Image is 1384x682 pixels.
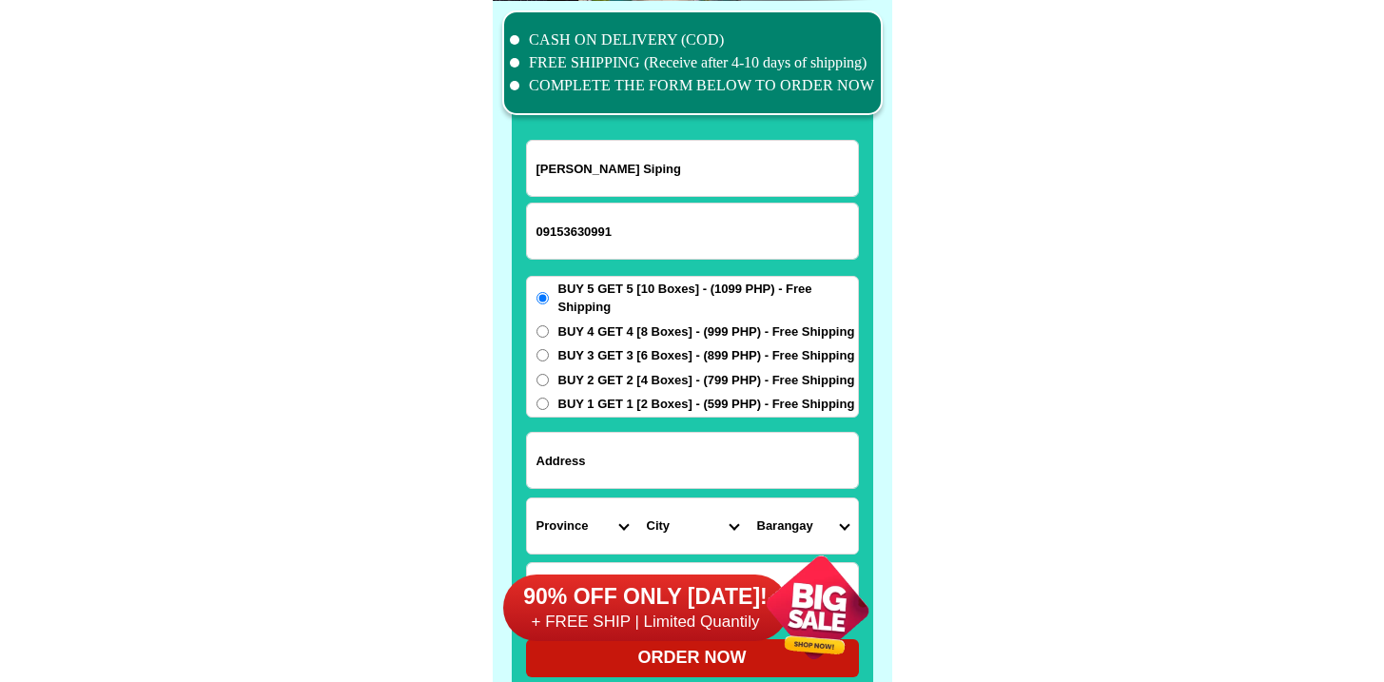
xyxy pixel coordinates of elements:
input: Input phone_number [527,204,858,259]
span: BUY 3 GET 3 [6 Boxes] - (899 PHP) - Free Shipping [558,346,855,365]
select: Select commune [748,498,858,554]
input: BUY 1 GET 1 [2 Boxes] - (599 PHP) - Free Shipping [536,398,549,410]
li: COMPLETE THE FORM BELOW TO ORDER NOW [510,74,875,97]
input: Input address [527,433,858,488]
span: BUY 2 GET 2 [4 Boxes] - (799 PHP) - Free Shipping [558,371,855,390]
span: BUY 5 GET 5 [10 Boxes] - (1099 PHP) - Free Shipping [558,280,858,317]
li: FREE SHIPPING (Receive after 4-10 days of shipping) [510,51,875,74]
span: BUY 4 GET 4 [8 Boxes] - (999 PHP) - Free Shipping [558,322,855,341]
li: CASH ON DELIVERY (COD) [510,29,875,51]
select: Select province [527,498,637,554]
input: BUY 5 GET 5 [10 Boxes] - (1099 PHP) - Free Shipping [536,292,549,304]
input: BUY 3 GET 3 [6 Boxes] - (899 PHP) - Free Shipping [536,349,549,361]
input: Input full_name [527,141,858,196]
input: BUY 2 GET 2 [4 Boxes] - (799 PHP) - Free Shipping [536,374,549,386]
h6: 90% OFF ONLY [DATE]! [503,583,789,612]
input: BUY 4 GET 4 [8 Boxes] - (999 PHP) - Free Shipping [536,325,549,338]
h6: + FREE SHIP | Limited Quantily [503,612,789,633]
select: Select district [637,498,748,554]
span: BUY 1 GET 1 [2 Boxes] - (599 PHP) - Free Shipping [558,395,855,414]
